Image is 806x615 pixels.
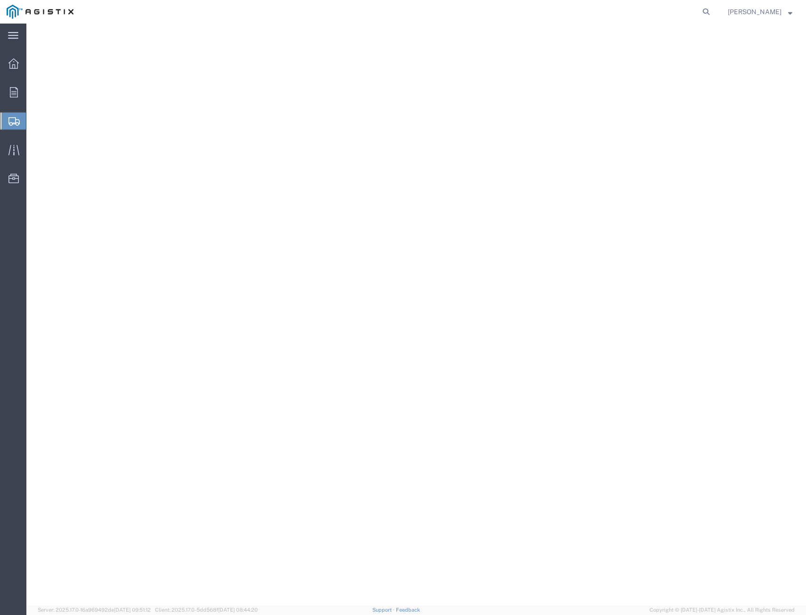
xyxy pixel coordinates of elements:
iframe: FS Legacy Container [26,24,806,605]
span: [DATE] 08:44:20 [218,607,258,613]
span: Client: 2025.17.0-5dd568f [155,607,258,613]
a: Support [372,607,396,613]
img: logo [7,5,74,19]
a: Feedback [396,607,420,613]
span: Server: 2025.17.0-16a969492de [38,607,151,613]
span: Copyright © [DATE]-[DATE] Agistix Inc., All Rights Reserved [650,606,795,614]
button: [PERSON_NAME] [727,6,793,17]
span: Leilani Castellanos [728,7,781,17]
span: [DATE] 09:51:12 [114,607,151,613]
